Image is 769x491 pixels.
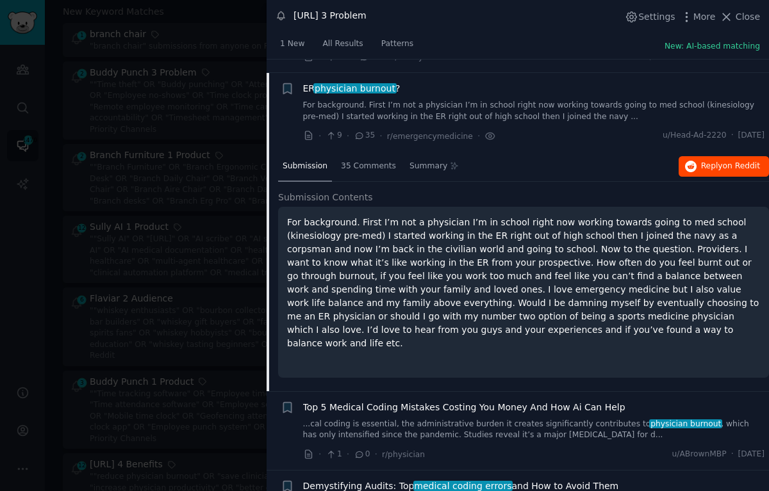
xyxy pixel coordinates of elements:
[723,161,760,170] span: on Reddit
[347,447,349,461] span: ·
[736,10,760,24] span: Close
[318,129,321,143] span: ·
[375,447,377,461] span: ·
[663,130,727,141] span: u/Head-Ad-2220
[382,450,425,459] span: r/physician
[303,419,765,441] a: ...cal coding is essential, the administrative burden it creates significantly contributes tophys...
[409,161,447,172] span: Summary
[413,481,513,491] span: medical coding errors
[379,129,382,143] span: ·
[701,161,760,172] span: Reply
[738,449,765,460] span: [DATE]
[731,449,734,460] span: ·
[278,191,373,204] span: Submission Contents
[276,34,309,60] a: 1 New
[347,129,349,143] span: ·
[720,10,760,24] button: Close
[294,9,367,22] div: [URL] 3 Problem
[638,10,675,24] span: Settings
[354,130,375,141] span: 35
[303,100,765,122] a: For background. First I’m not a physician I’m in school right now working towards going to med sc...
[679,156,769,177] button: Replyon Reddit
[377,34,418,60] a: Patterns
[381,38,413,50] span: Patterns
[326,449,342,460] span: 1
[303,82,401,95] span: ER ?
[387,132,473,141] span: r/emergencymedicine
[326,130,342,141] span: 9
[280,38,304,50] span: 1 New
[303,401,625,414] a: Top 5 Medical Coding Mistakes Costing You Money And How Ai Can Help
[625,10,675,24] button: Settings
[287,216,760,350] p: For background. First I’m not a physician I’m in school right now working towards going to med sc...
[313,83,396,93] span: physician burnout
[649,419,722,428] span: physician burnout
[477,129,480,143] span: ·
[731,130,734,141] span: ·
[680,10,716,24] button: More
[354,449,370,460] span: 0
[318,447,321,461] span: ·
[693,10,716,24] span: More
[322,38,363,50] span: All Results
[303,82,401,95] a: ERphysician burnout?
[738,130,765,141] span: [DATE]
[665,41,760,52] button: New: AI-based matching
[672,449,727,460] span: u/ABrownMBP
[341,161,396,172] span: 35 Comments
[318,34,367,60] a: All Results
[283,161,327,172] span: Submission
